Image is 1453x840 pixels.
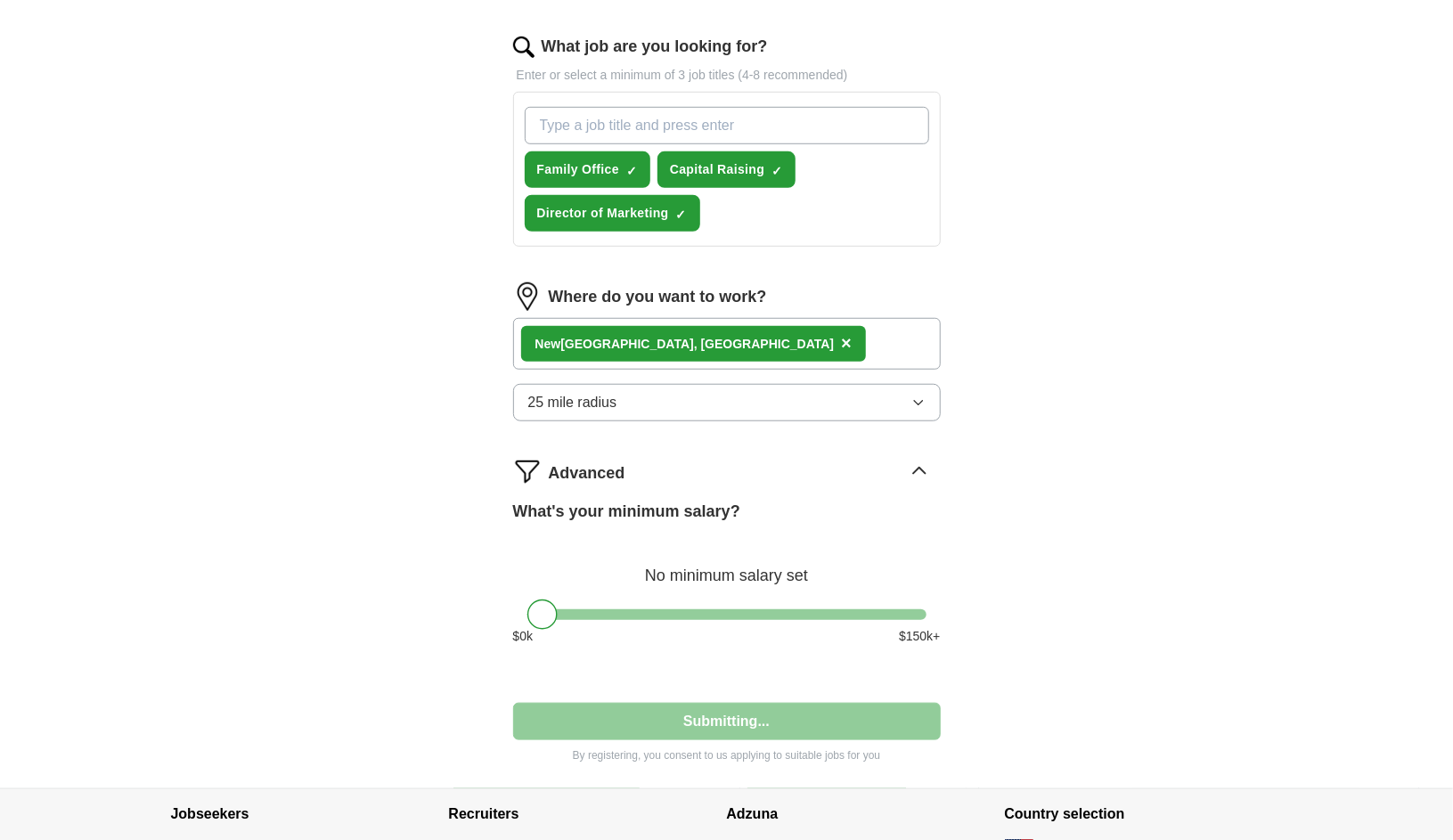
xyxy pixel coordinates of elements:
span: Director of Marketing [537,204,669,223]
button: Family Office✓ [525,151,650,188]
span: Advanced [549,461,625,485]
label: What job are you looking for? [542,35,768,59]
img: filter [513,457,542,485]
span: Family Office [537,160,619,179]
span: Capital Raising [670,160,764,179]
span: ✓ [771,164,782,178]
span: ✓ [676,208,687,222]
button: × [841,330,852,357]
h4: Country selection [1005,789,1283,839]
label: What's your minimum salary? [513,500,740,524]
p: By registering, you consent to us applying to suitable jobs for you [513,747,941,763]
div: No minimum salary set [513,545,941,588]
span: 25 mile radius [528,392,617,413]
button: Submitting... [513,703,941,740]
button: Capital Raising✓ [657,151,796,188]
img: location.png [513,282,542,311]
div: [GEOGRAPHIC_DATA], [GEOGRAPHIC_DATA] [535,335,835,354]
button: 25 mile radius [513,384,941,421]
img: search.png [513,37,535,58]
button: Director of Marketing✓ [525,195,700,232]
input: Type a job title and press enter [525,107,929,144]
p: Enter or select a minimum of 3 job titles (4-8 recommended) [513,66,941,85]
span: $ 0 k [513,627,534,646]
span: × [841,333,852,353]
label: Where do you want to work? [549,285,767,309]
span: ✓ [626,164,637,178]
span: $ 150 k+ [899,627,940,646]
strong: New [535,337,561,351]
